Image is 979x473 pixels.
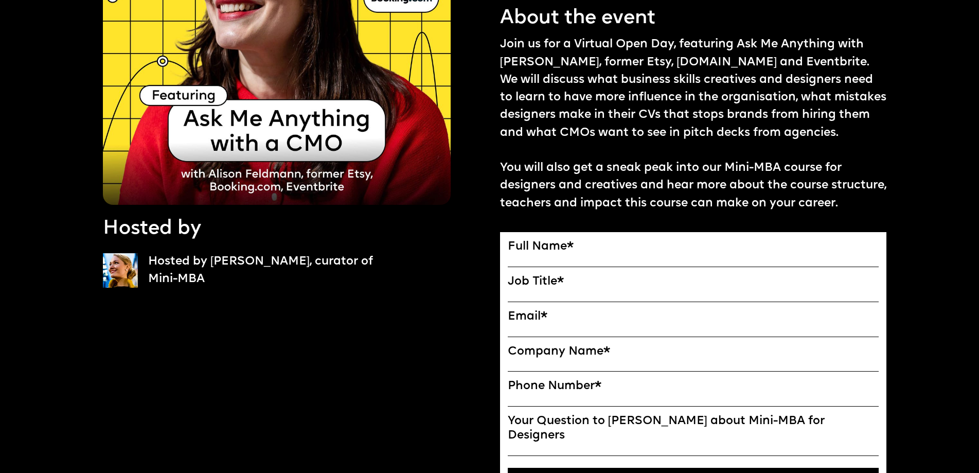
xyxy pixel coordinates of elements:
label: Your Question to [PERSON_NAME] about Mini-MBA for Designers [508,414,879,443]
p: Hosted by [103,215,201,242]
label: Job Title [508,275,879,289]
p: Join us for a Virtual Open Day, featuring Ask Me Anything with [PERSON_NAME], former Etsy, [DOMAI... [500,36,887,213]
label: Email [508,310,879,324]
label: Full Name [508,240,879,254]
label: Phone Number [508,379,879,393]
p: Hosted by [PERSON_NAME], curator of Mini-MBA [148,253,387,289]
p: About the event [500,5,655,32]
label: Company Name [508,345,879,359]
